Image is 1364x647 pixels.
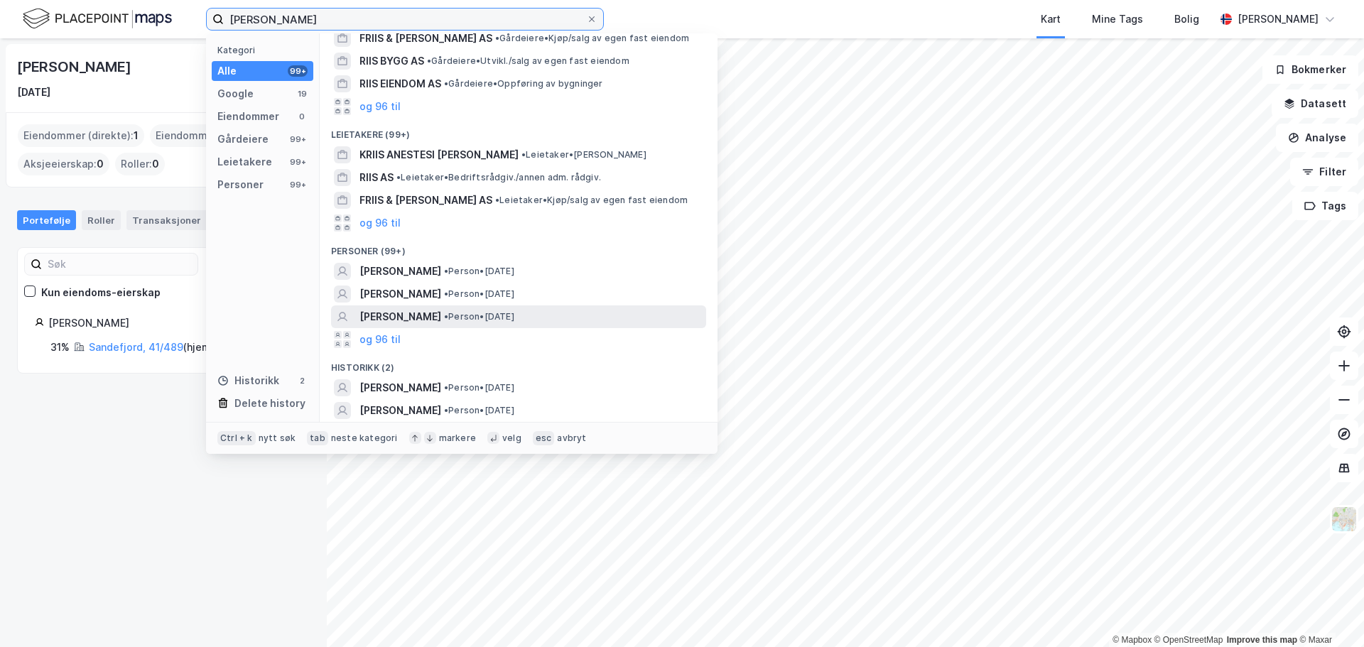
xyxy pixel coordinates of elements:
[521,149,646,161] span: Leietaker • [PERSON_NAME]
[41,284,161,301] div: Kun eiendoms-eierskap
[288,65,308,77] div: 99+
[427,55,629,67] span: Gårdeiere • Utvikl./salg av egen fast eiendom
[296,88,308,99] div: 19
[533,431,555,445] div: esc
[396,172,601,183] span: Leietaker • Bedriftsrådgiv./annen adm. rådgiv.
[152,156,159,173] span: 0
[444,288,514,300] span: Person • [DATE]
[444,405,448,415] span: •
[495,33,499,43] span: •
[17,210,76,230] div: Portefølje
[521,149,526,160] span: •
[495,195,688,206] span: Leietaker • Kjøp/salg av egen fast eiendom
[444,311,514,322] span: Person • [DATE]
[1113,635,1152,645] a: Mapbox
[359,214,401,232] button: og 96 til
[502,433,521,444] div: velg
[359,53,424,70] span: RIIS BYGG AS
[1292,192,1358,220] button: Tags
[234,395,305,412] div: Delete history
[1238,11,1319,28] div: [PERSON_NAME]
[150,124,287,147] div: Eiendommer (Indirekte) :
[115,153,165,175] div: Roller :
[444,266,448,276] span: •
[1290,158,1358,186] button: Filter
[444,266,514,277] span: Person • [DATE]
[359,379,441,396] span: [PERSON_NAME]
[439,433,476,444] div: markere
[444,78,448,89] span: •
[359,75,441,92] span: RIIS EIENDOM AS
[17,55,134,78] div: [PERSON_NAME]
[359,192,492,209] span: FRIIS & [PERSON_NAME] AS
[396,172,401,183] span: •
[307,431,328,445] div: tab
[557,433,586,444] div: avbryt
[217,176,264,193] div: Personer
[17,84,50,101] div: [DATE]
[359,263,441,280] span: [PERSON_NAME]
[217,372,279,389] div: Historikk
[1272,89,1358,118] button: Datasett
[48,315,292,332] div: [PERSON_NAME]
[296,375,308,386] div: 2
[288,134,308,145] div: 99+
[444,382,514,393] span: Person • [DATE]
[359,331,401,348] button: og 96 til
[89,341,183,353] a: Sandefjord, 41/489
[296,111,308,122] div: 0
[224,9,586,30] input: Søk på adresse, matrikkel, gårdeiere, leietakere eller personer
[288,156,308,168] div: 99+
[359,30,492,47] span: FRIIS & [PERSON_NAME] AS
[259,433,296,444] div: nytt søk
[97,156,104,173] span: 0
[1276,124,1358,152] button: Analyse
[1262,55,1358,84] button: Bokmerker
[359,146,519,163] span: KRIIS ANESTESI [PERSON_NAME]
[18,153,109,175] div: Aksjeeierskap :
[1174,11,1199,28] div: Bolig
[444,405,514,416] span: Person • [DATE]
[359,169,394,186] span: RIIS AS
[82,210,121,230] div: Roller
[320,351,718,376] div: Historikk (2)
[217,131,269,148] div: Gårdeiere
[89,339,266,356] div: ( hjemmelshaver )
[320,234,718,260] div: Personer (99+)
[444,311,448,322] span: •
[42,254,197,275] input: Søk
[1154,635,1223,645] a: OpenStreetMap
[288,179,308,190] div: 99+
[18,124,144,147] div: Eiendommer (direkte) :
[359,98,401,115] button: og 96 til
[359,308,441,325] span: [PERSON_NAME]
[331,433,398,444] div: neste kategori
[217,108,279,125] div: Eiendommer
[1293,579,1364,647] iframe: Chat Widget
[1041,11,1061,28] div: Kart
[217,153,272,170] div: Leietakere
[1331,506,1358,533] img: Z
[217,45,313,55] div: Kategori
[204,213,218,227] div: 6
[134,127,139,144] span: 1
[217,85,254,102] div: Google
[444,78,603,89] span: Gårdeiere • Oppføring av bygninger
[444,288,448,299] span: •
[126,210,224,230] div: Transaksjoner
[427,55,431,66] span: •
[23,6,172,31] img: logo.f888ab2527a4732fd821a326f86c7f29.svg
[359,286,441,303] span: [PERSON_NAME]
[444,382,448,393] span: •
[217,62,237,80] div: Alle
[1092,11,1143,28] div: Mine Tags
[217,431,256,445] div: Ctrl + k
[495,33,689,44] span: Gårdeiere • Kjøp/salg av egen fast eiendom
[50,339,70,356] div: 31%
[320,118,718,143] div: Leietakere (99+)
[1227,635,1297,645] a: Improve this map
[359,402,441,419] span: [PERSON_NAME]
[495,195,499,205] span: •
